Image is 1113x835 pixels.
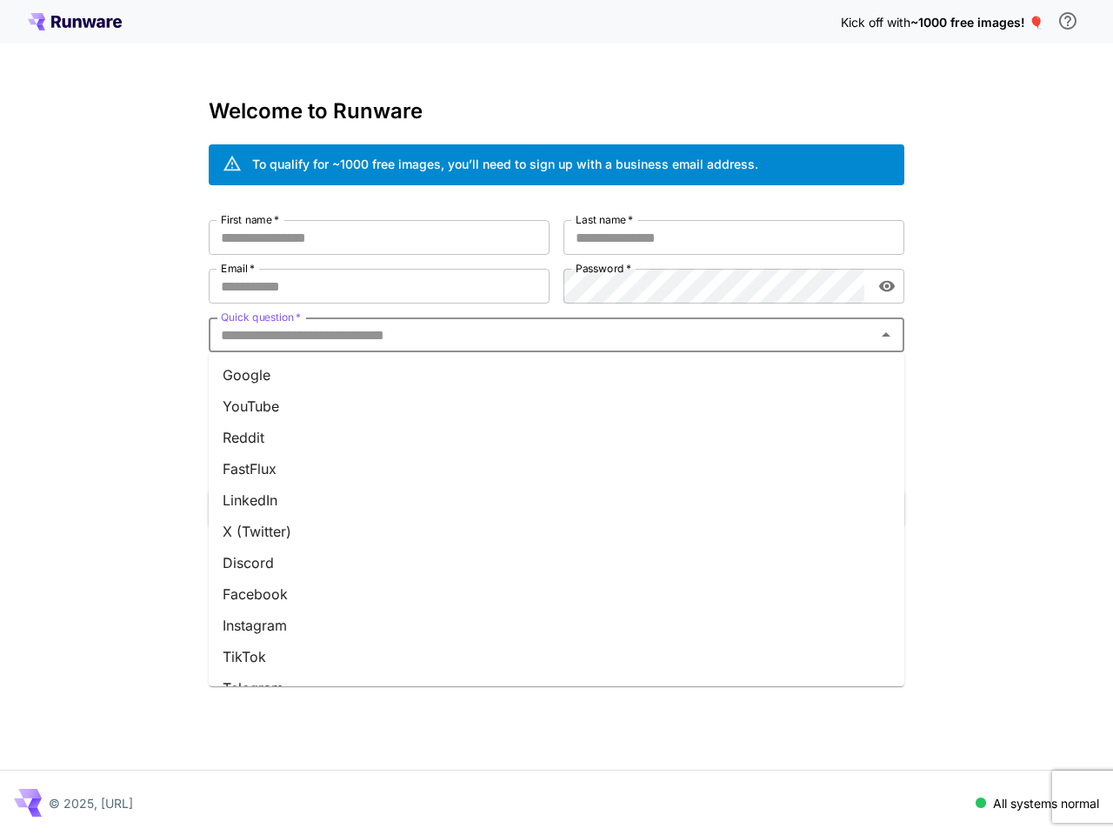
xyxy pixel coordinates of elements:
div: To qualify for ~1000 free images, you’ll need to sign up with a business email address. [252,155,758,173]
li: Instagram [209,610,904,641]
li: Telegram [209,672,904,704]
li: YouTube [209,391,904,422]
label: Quick question [221,310,301,324]
span: Kick off with [841,15,910,30]
li: X (Twitter) [209,516,904,547]
label: First name [221,212,279,227]
li: Discord [209,547,904,578]
li: Facebook [209,578,904,610]
button: In order to qualify for free credit, you need to sign up with a business email address and click ... [1050,3,1085,38]
li: Google [209,359,904,391]
li: LinkedIn [209,484,904,516]
li: TikTok [209,641,904,672]
li: Reddit [209,422,904,453]
li: FastFlux [209,453,904,484]
label: Email [221,261,255,276]
p: All systems normal [993,794,1099,812]
p: © 2025, [URL] [49,794,133,812]
label: Password [576,261,631,276]
button: Close [874,323,898,347]
h3: Welcome to Runware [209,99,904,124]
button: toggle password visibility [871,271,903,302]
span: ~1000 free images! 🎈 [910,15,1043,30]
label: Last name [576,212,633,227]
